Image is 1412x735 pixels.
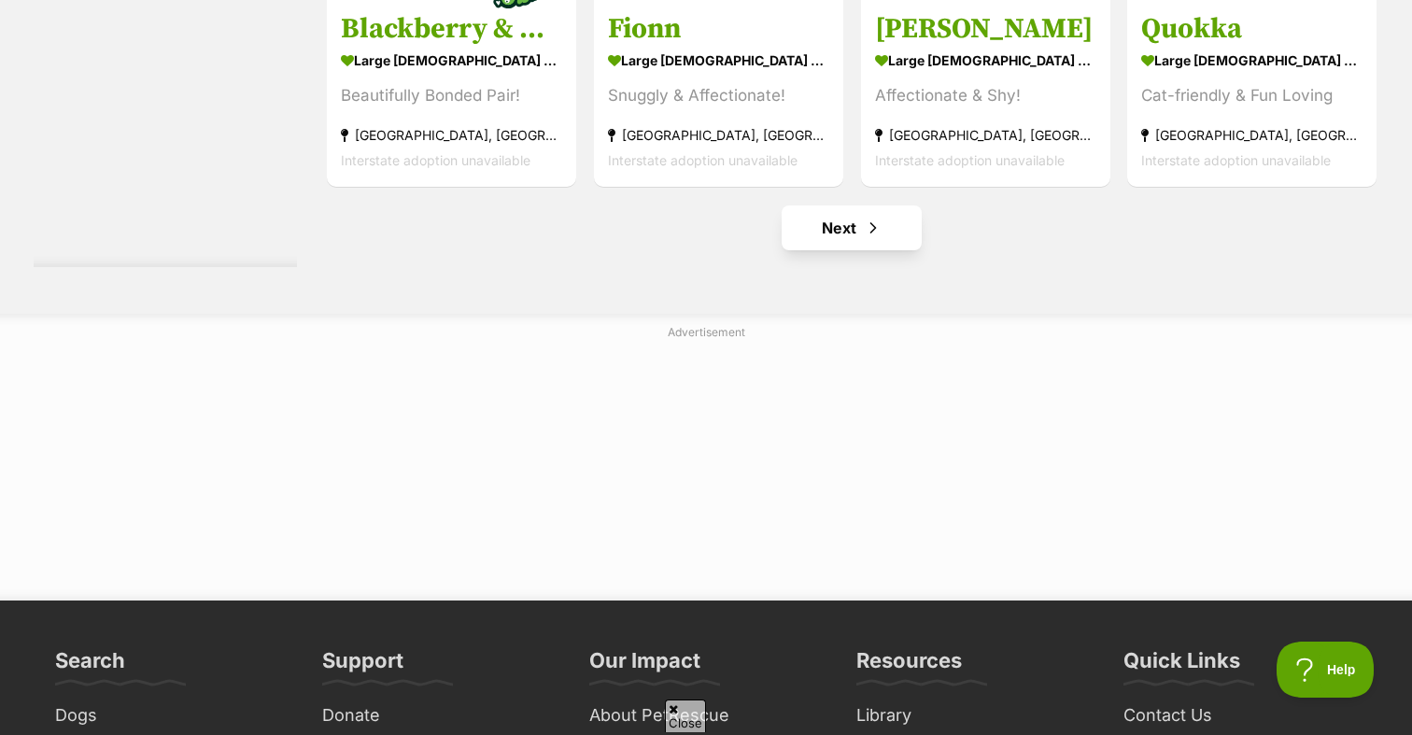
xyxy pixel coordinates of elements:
strong: [GEOGRAPHIC_DATA], [GEOGRAPHIC_DATA] [875,122,1096,148]
div: Beautifully Bonded Pair! [341,83,562,108]
h3: Fionn [608,11,829,47]
span: Interstate adoption unavailable [875,152,1065,168]
strong: large [DEMOGRAPHIC_DATA] Dog [875,47,1096,74]
h3: [PERSON_NAME] [875,11,1096,47]
h3: Support [322,647,403,685]
nav: Pagination [325,205,1378,250]
h3: Our Impact [589,647,700,685]
h3: Resources [856,647,962,685]
div: Snuggly & Affectionate! [608,83,829,108]
strong: large [DEMOGRAPHIC_DATA] Dog [1141,47,1363,74]
strong: [GEOGRAPHIC_DATA], [GEOGRAPHIC_DATA] [608,122,829,148]
div: Affectionate & Shy! [875,83,1096,108]
strong: [GEOGRAPHIC_DATA], [GEOGRAPHIC_DATA] [1141,122,1363,148]
iframe: Help Scout Beacon - Open [1277,642,1375,698]
a: Donate [315,701,563,730]
span: Interstate adoption unavailable [1141,152,1331,168]
a: About PetRescue [582,701,830,730]
strong: large [DEMOGRAPHIC_DATA] Dog [608,47,829,74]
iframe: Advertisement [253,348,1159,582]
h3: Search [55,647,125,685]
a: Library [849,701,1097,730]
h3: Blackberry & Raspberry [341,11,562,47]
a: Contact Us [1116,701,1364,730]
a: Dogs [48,701,296,730]
div: Cat-friendly & Fun Loving [1141,83,1363,108]
strong: large [DEMOGRAPHIC_DATA] Dog [341,47,562,74]
h3: Quick Links [1123,647,1240,685]
span: Close [665,700,706,732]
strong: [GEOGRAPHIC_DATA], [GEOGRAPHIC_DATA] [341,122,562,148]
a: Next page [782,205,922,250]
h3: Quokka [1141,11,1363,47]
span: Interstate adoption unavailable [341,152,530,168]
span: Interstate adoption unavailable [608,152,798,168]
